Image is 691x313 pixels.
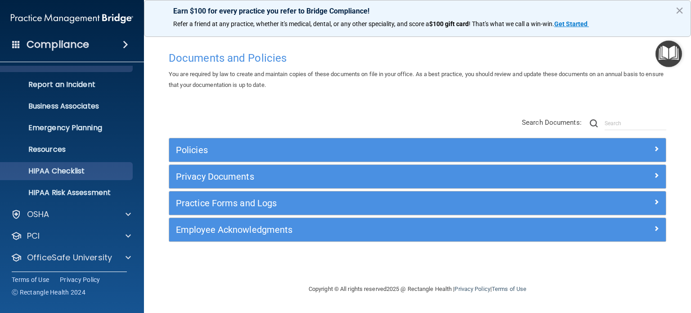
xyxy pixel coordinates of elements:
[6,123,129,132] p: Emergency Planning
[590,119,598,127] img: ic-search.3b580494.png
[454,286,490,292] a: Privacy Policy
[6,80,129,89] p: Report an Incident
[12,288,85,297] span: Ⓒ Rectangle Health 2024
[554,20,589,27] a: Get Started
[11,252,131,263] a: OfficeSafe University
[176,225,535,235] h5: Employee Acknowledgments
[176,143,659,157] a: Policies
[173,7,662,15] p: Earn $100 for every practice you refer to Bridge Compliance!
[655,41,682,67] button: Open Resource Center
[6,102,129,111] p: Business Associates
[6,167,129,176] p: HIPAA Checklist
[6,188,129,197] p: HIPAA Risk Assessment
[169,71,664,88] span: You are required by law to create and maintain copies of these documents on file in your office. ...
[605,117,666,130] input: Search
[176,172,535,181] h5: Privacy Documents
[12,275,49,284] a: Terms of Use
[11,231,131,241] a: PCI
[27,231,40,241] p: PCI
[11,9,133,27] img: PMB logo
[522,118,582,127] span: Search Documents:
[176,145,535,155] h5: Policies
[176,169,659,184] a: Privacy Documents
[253,275,582,304] div: Copyright © All rights reserved 2025 @ Rectangle Health | |
[492,286,526,292] a: Terms of Use
[11,209,131,220] a: OSHA
[176,196,659,210] a: Practice Forms and Logs
[675,3,684,18] button: Close
[176,198,535,208] h5: Practice Forms and Logs
[27,209,49,220] p: OSHA
[60,275,100,284] a: Privacy Policy
[6,59,129,68] p: Documents and Policies
[169,52,666,64] h4: Documents and Policies
[469,20,554,27] span: ! That's what we call a win-win.
[429,20,469,27] strong: $100 gift card
[27,38,89,51] h4: Compliance
[176,222,659,237] a: Employee Acknowledgments
[554,20,588,27] strong: Get Started
[27,252,112,263] p: OfficeSafe University
[173,20,429,27] span: Refer a friend at any practice, whether it's medical, dental, or any other speciality, and score a
[6,145,129,154] p: Resources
